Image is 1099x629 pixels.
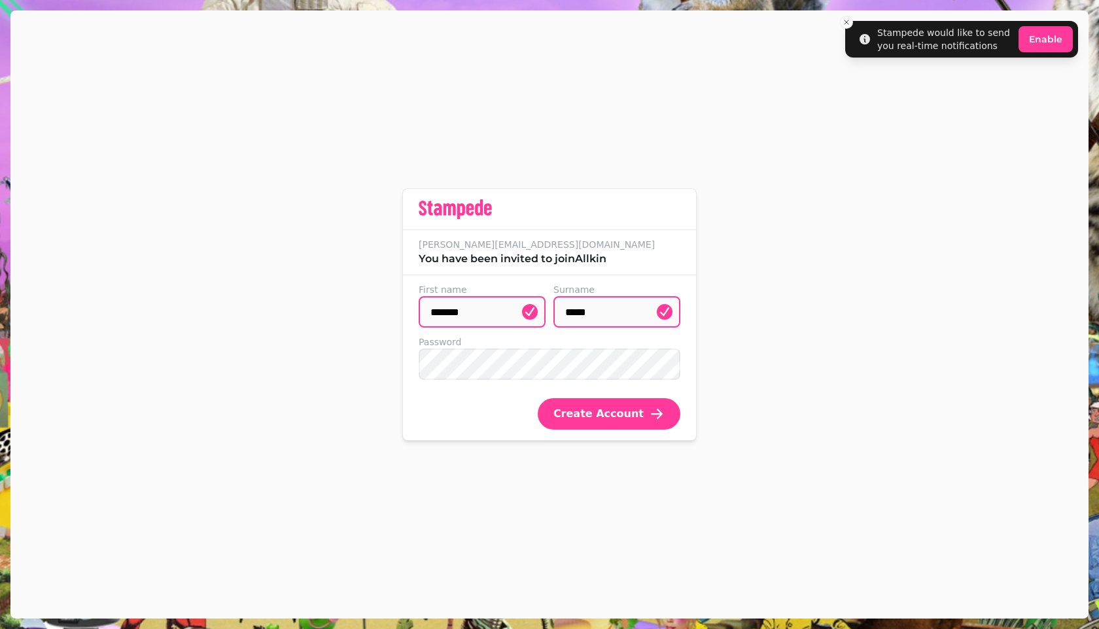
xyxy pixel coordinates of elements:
label: [PERSON_NAME][EMAIL_ADDRESS][DOMAIN_NAME] [419,238,680,251]
div: Stampede would like to send you real-time notifications [877,26,1013,52]
label: First name [419,283,546,296]
p: You have been invited to join Allkin [419,251,680,267]
button: Close toast [840,16,853,29]
label: Password [419,335,680,348]
button: Create Account [538,398,680,430]
button: Enable [1019,26,1073,52]
span: Create Account [553,409,644,419]
label: Surname [553,283,680,296]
